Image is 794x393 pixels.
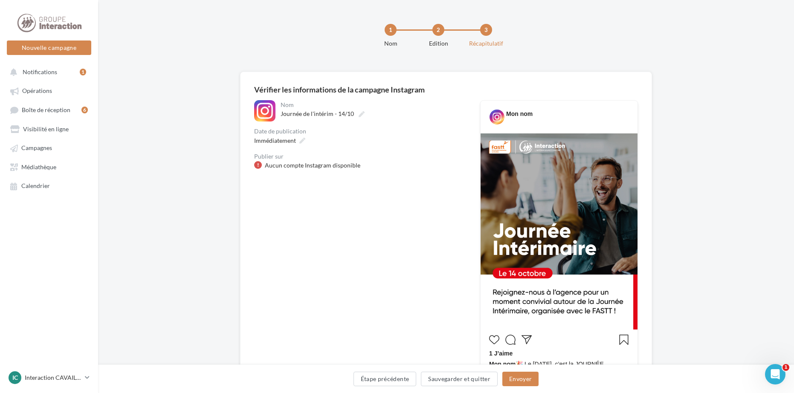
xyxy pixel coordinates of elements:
[506,110,533,118] div: Mon nom
[489,349,629,360] div: 1 J’aime
[7,40,91,55] button: Nouvelle campagne
[5,102,93,118] a: Boîte de réception6
[385,24,397,36] div: 1
[21,144,52,152] span: Campagnes
[765,364,785,384] iframe: Intercom live chat
[254,128,467,134] div: Date de publication
[80,69,86,75] div: 1
[5,64,90,79] button: Notifications 1
[21,182,50,190] span: Calendrier
[480,24,492,36] div: 3
[502,372,539,386] button: Envoyer
[281,102,465,108] div: Nom
[489,361,516,367] span: Mon nom
[505,335,516,345] svg: Commenter
[254,153,467,159] div: Publier sur
[489,335,499,345] svg: J’aime
[432,24,444,36] div: 2
[23,68,57,75] span: Notifications
[254,86,638,93] div: Vérifier les informations de la campagne Instagram
[25,373,81,382] p: Interaction CAVAILLON
[22,87,52,95] span: Opérations
[619,335,629,345] svg: Enregistrer
[354,372,417,386] button: Étape précédente
[81,107,88,113] div: 6
[21,163,56,170] span: Médiathèque
[5,159,93,174] a: Médiathèque
[5,83,93,98] a: Opérations
[459,39,513,48] div: Récapitulatif
[421,372,498,386] button: Sauvegarder et quitter
[5,140,93,155] a: Campagnes
[12,373,18,382] span: IC
[522,335,532,345] svg: Partager la publication
[22,106,70,113] span: Boîte de réception
[7,370,91,386] a: IC Interaction CAVAILLON
[411,39,466,48] div: Edition
[5,121,93,136] a: Visibilité en ligne
[363,39,418,48] div: Nom
[254,137,296,144] span: Immédiatement
[23,125,69,133] span: Visibilité en ligne
[782,364,789,371] span: 1
[265,161,360,170] div: Aucun compte Instagram disponible
[5,178,93,193] a: Calendrier
[281,110,354,117] span: Journée de l'intérim - 14/10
